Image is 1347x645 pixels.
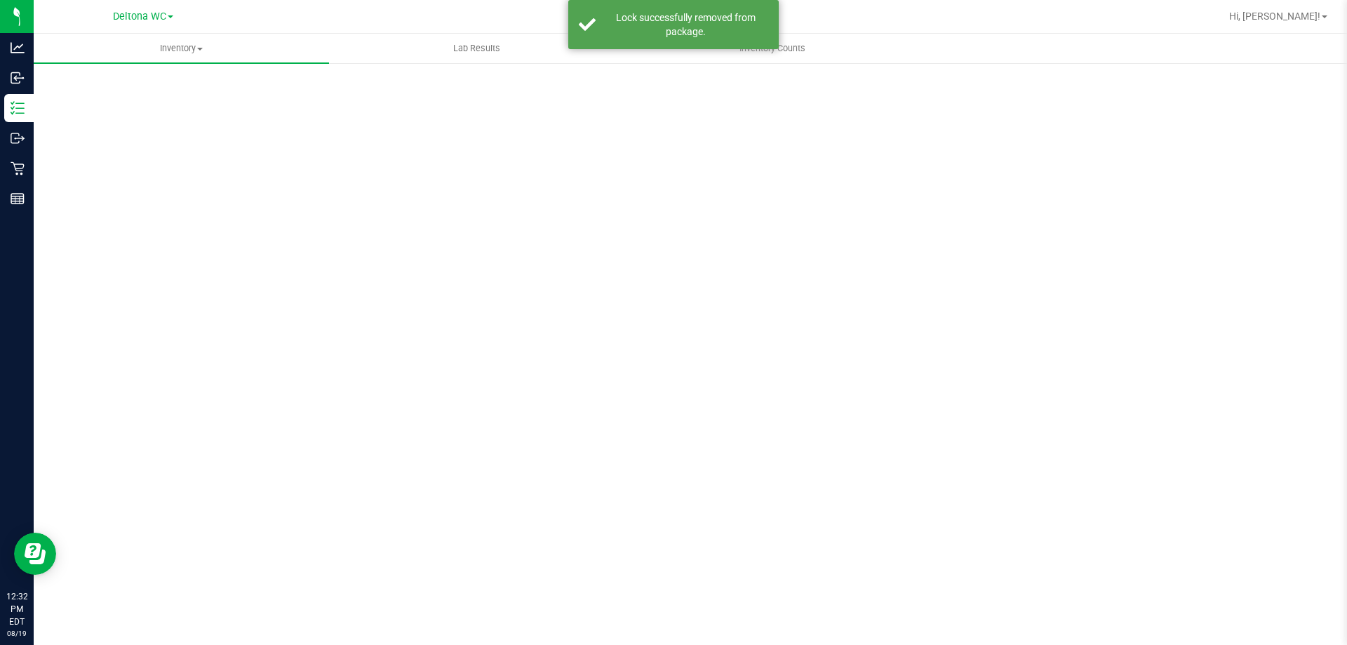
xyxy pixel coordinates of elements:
[34,42,329,55] span: Inventory
[14,533,56,575] iframe: Resource center
[11,131,25,145] inline-svg: Outbound
[603,11,768,39] div: Lock successfully removed from package.
[34,34,329,63] a: Inventory
[434,42,519,55] span: Lab Results
[11,71,25,85] inline-svg: Inbound
[329,34,624,63] a: Lab Results
[11,41,25,55] inline-svg: Analytics
[6,590,27,628] p: 12:32 PM EDT
[11,161,25,175] inline-svg: Retail
[6,628,27,639] p: 08/19
[113,11,166,22] span: Deltona WC
[11,192,25,206] inline-svg: Reports
[1229,11,1320,22] span: Hi, [PERSON_NAME]!
[11,101,25,115] inline-svg: Inventory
